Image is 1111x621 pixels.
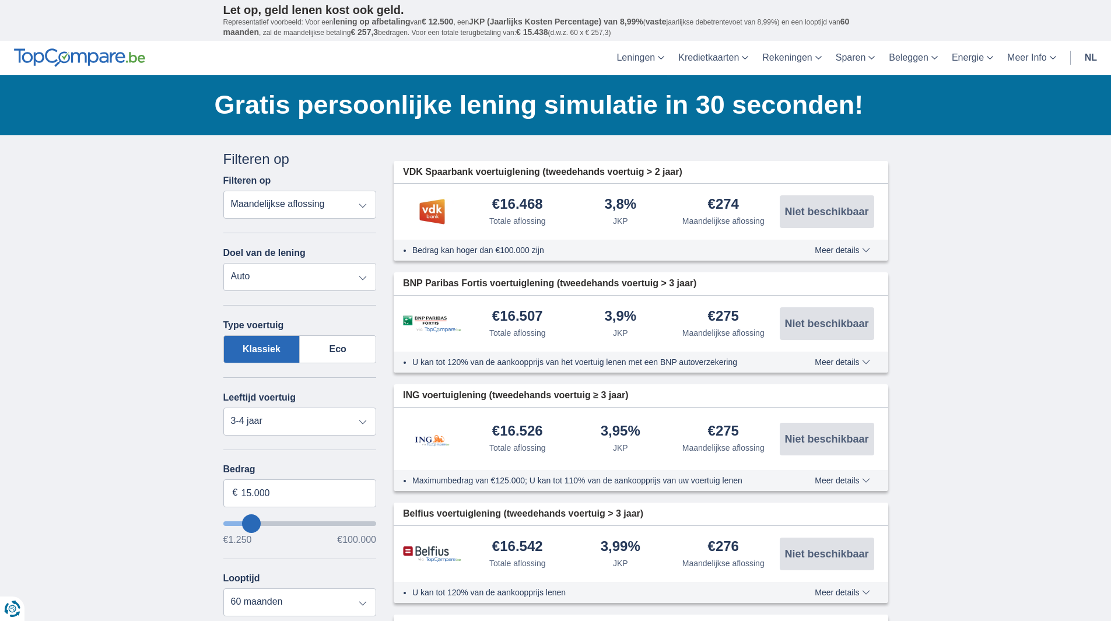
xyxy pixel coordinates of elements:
span: Meer details [815,476,870,485]
div: JKP [613,442,628,454]
button: Niet beschikbaar [780,195,874,228]
p: Let op, geld lenen kost ook geld. [223,3,888,17]
div: €16.542 [492,539,543,555]
button: Meer details [806,357,878,367]
span: BNP Paribas Fortis voertuiglening (tweedehands voertuig > 3 jaar) [403,277,696,290]
div: Maandelijkse aflossing [682,557,765,569]
span: € 257,3 [351,27,378,37]
div: JKP [613,557,628,569]
a: Energie [945,41,1000,75]
span: € [233,486,238,500]
span: Belfius voertuiglening (tweedehands voertuig > 3 jaar) [403,507,643,521]
div: €16.507 [492,309,543,325]
div: 3,99% [601,539,640,555]
span: Meer details [815,358,870,366]
button: Meer details [806,245,878,255]
button: Meer details [806,588,878,597]
li: Bedrag kan hoger dan €100.000 zijn [412,244,772,256]
label: Type voertuig [223,320,284,331]
label: Leeftijd voertuig [223,392,296,403]
a: Leningen [609,41,671,75]
span: lening op afbetaling [333,17,410,26]
button: Meer details [806,476,878,485]
label: Bedrag [223,464,377,475]
div: €274 [708,197,739,213]
li: U kan tot 120% van de aankoopprijs lenen [412,587,772,598]
label: Doel van de lening [223,248,306,258]
span: 60 maanden [223,17,850,37]
a: Sparen [829,41,882,75]
span: VDK Spaarbank voertuiglening (tweedehands voertuig > 2 jaar) [403,166,682,179]
span: Meer details [815,588,870,597]
button: Niet beschikbaar [780,538,874,570]
div: €276 [708,539,739,555]
a: Rekeningen [755,41,828,75]
span: Niet beschikbaar [784,549,868,559]
div: 3,9% [604,309,636,325]
span: ING voertuiglening (tweedehands voertuig ≥ 3 jaar) [403,389,629,402]
div: 3,8% [604,197,636,213]
span: Niet beschikbaar [784,318,868,329]
a: nl [1078,41,1104,75]
span: JKP (Jaarlijks Kosten Percentage) van 8,99% [469,17,643,26]
label: Eco [300,335,376,363]
label: Looptijd [223,573,260,584]
img: TopCompare [14,48,145,67]
span: € 12.500 [422,17,454,26]
img: product.pl.alt VDK bank [403,197,461,226]
span: Niet beschikbaar [784,206,868,217]
span: Meer details [815,246,870,254]
p: Representatief voorbeeld: Voor een van , een ( jaarlijkse debetrentevoet van 8,99%) en een loopti... [223,17,888,38]
div: €16.526 [492,424,543,440]
img: product.pl.alt ING [403,419,461,458]
span: €1.250 [223,535,252,545]
div: Totale aflossing [489,442,546,454]
div: Totale aflossing [489,327,546,339]
div: €275 [708,424,739,440]
span: vaste [646,17,667,26]
div: JKP [613,215,628,227]
input: wantToBorrow [223,521,377,526]
div: Totale aflossing [489,557,546,569]
div: Maandelijkse aflossing [682,442,765,454]
div: €16.468 [492,197,543,213]
div: Totale aflossing [489,215,546,227]
div: JKP [613,327,628,339]
span: € 15.438 [516,27,548,37]
button: Niet beschikbaar [780,423,874,455]
div: 3,95% [601,424,640,440]
div: Filteren op [223,149,377,169]
div: Maandelijkse aflossing [682,327,765,339]
label: Klassiek [223,335,300,363]
a: Beleggen [882,41,945,75]
li: U kan tot 120% van de aankoopprijs van het voertuig lenen met een BNP autoverzekering [412,356,772,368]
a: Kredietkaarten [671,41,755,75]
li: Maximumbedrag van €125.000; U kan tot 110% van de aankoopprijs van uw voertuig lenen [412,475,772,486]
a: Meer Info [1000,41,1063,75]
h1: Gratis persoonlijke lening simulatie in 30 seconden! [215,87,888,123]
label: Filteren op [223,176,271,186]
div: Maandelijkse aflossing [682,215,765,227]
img: product.pl.alt Belfius [403,546,461,563]
button: Niet beschikbaar [780,307,874,340]
div: €275 [708,309,739,325]
span: €100.000 [337,535,376,545]
span: Niet beschikbaar [784,434,868,444]
img: product.pl.alt BNP Paribas Fortis [403,315,461,332]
